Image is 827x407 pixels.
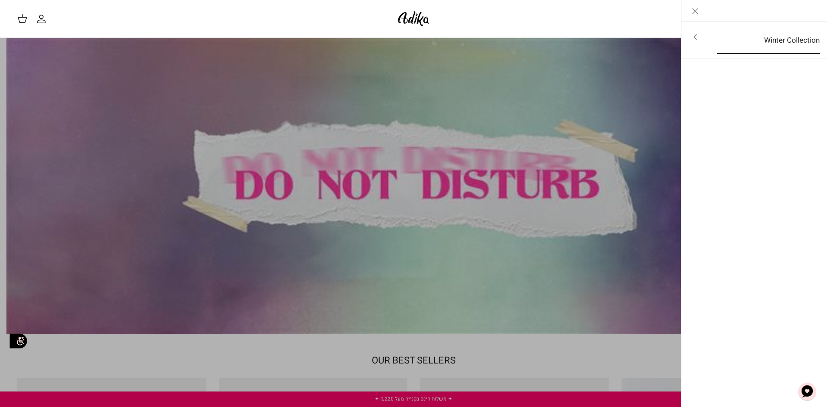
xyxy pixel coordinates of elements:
[36,14,50,24] a: החשבון שלי
[6,329,30,353] img: accessibility_icon02.svg
[794,379,820,404] button: צ'אט
[395,9,432,29] img: Adika IL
